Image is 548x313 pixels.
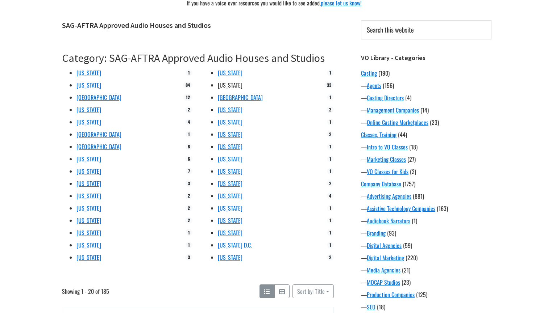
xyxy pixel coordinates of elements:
[327,156,334,162] span: 1
[327,143,334,150] span: 1
[377,303,385,311] span: (18)
[76,216,101,225] a: [US_STATE]
[361,290,491,299] div: —
[387,229,396,237] span: (93)
[361,266,491,274] div: —
[186,242,192,248] span: 1
[185,254,192,261] span: 3
[218,204,242,212] a: [US_STATE]
[186,229,192,236] span: 1
[76,105,101,114] a: [US_STATE]
[361,106,491,114] div: —
[76,241,101,249] a: [US_STATE]
[324,82,334,88] span: 33
[76,118,101,126] a: [US_STATE]
[76,167,101,175] a: [US_STATE]
[407,155,416,164] span: (27)
[327,119,334,125] span: 1
[292,284,334,298] button: Sort by: Title
[410,167,416,176] span: (2)
[218,253,242,262] a: [US_STATE]
[185,143,192,150] span: 8
[327,254,334,261] span: 2
[76,204,101,212] a: [US_STATE]
[361,179,401,188] a: Company Database
[327,242,334,248] span: 1
[367,81,381,90] a: Agents
[218,228,242,237] a: [US_STATE]
[76,228,101,237] a: [US_STATE]
[327,106,334,113] span: 2
[186,168,192,174] span: 7
[430,118,439,127] span: (23)
[420,106,429,114] span: (14)
[403,241,412,250] span: (59)
[367,229,386,237] a: Branding
[406,253,418,262] span: (220)
[367,93,404,102] a: Casting Directors
[218,118,242,126] a: [US_STATE]
[185,193,192,199] span: 2
[405,93,411,102] span: (4)
[361,192,491,200] div: —
[437,204,448,213] span: (163)
[416,290,427,299] span: (125)
[327,229,334,236] span: 1
[361,155,491,164] div: —
[327,94,334,101] span: 1
[361,278,491,287] div: —
[327,180,334,187] span: 2
[218,241,252,249] a: [US_STATE] D.C.
[361,20,491,39] input: Search this website
[367,241,402,250] a: Digital Agencies
[76,68,101,77] a: [US_STATE]
[218,216,242,225] a: [US_STATE]
[327,217,334,224] span: 1
[218,81,242,89] a: [US_STATE]
[62,21,334,30] h1: SAG-AFTRA Approved Audio Houses and Studios
[218,105,242,114] a: [US_STATE]
[361,253,491,262] div: —
[367,106,419,114] a: Management Companies
[183,82,192,88] span: 84
[185,205,192,211] span: 2
[361,118,491,127] div: —
[218,142,242,151] a: [US_STATE]
[218,155,242,163] a: [US_STATE]
[367,192,411,200] a: Advertising Agencies
[76,81,101,89] a: [US_STATE]
[62,51,325,65] a: Category: SAG-AFTRA Approved Audio Houses and Studios
[76,142,121,151] a: [GEOGRAPHIC_DATA]
[76,93,121,102] a: [GEOGRAPHIC_DATA]
[412,216,417,225] span: (1)
[383,81,394,90] span: (156)
[327,69,334,76] span: 1
[367,118,428,127] a: Online Casting Marketplaces
[327,205,334,211] span: 1
[367,155,406,164] a: Marketing Classes
[186,131,192,138] span: 1
[361,130,397,139] a: Classes, Training
[367,204,435,213] a: Assistive Technology Companies
[361,204,491,213] div: —
[361,167,491,176] div: —
[367,253,404,262] a: Digital Marketing
[185,217,192,224] span: 2
[361,81,491,90] div: —
[361,216,491,225] div: —
[361,241,491,250] div: —
[218,191,242,200] a: [US_STATE]
[76,155,101,163] a: [US_STATE]
[183,94,192,101] span: 12
[367,278,400,287] a: MOCAP Studios
[361,93,491,102] div: —
[76,191,101,200] a: [US_STATE]
[185,156,192,162] span: 6
[367,216,410,225] a: Audiobook Narrators
[398,130,407,139] span: (44)
[409,143,418,151] span: (18)
[62,284,109,298] span: Showing 1 - 20 of 185
[218,68,242,77] a: [US_STATE]
[378,69,390,77] span: (190)
[402,266,410,274] span: (21)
